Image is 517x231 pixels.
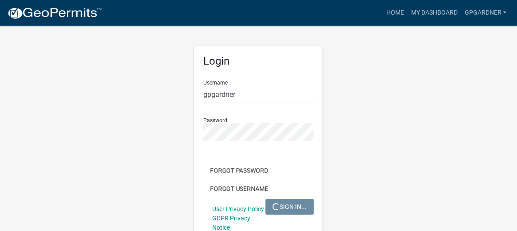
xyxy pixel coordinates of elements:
span: SIGN IN... [272,203,307,210]
a: My Dashboard [407,4,461,21]
a: Home [382,4,407,21]
a: User Privacy Policy [212,205,264,212]
button: SIGN IN... [265,199,314,215]
button: Forgot Username [203,181,275,196]
a: GDPR Privacy Notice [212,215,250,231]
h5: Login [203,55,314,68]
button: Forgot Password [203,162,275,178]
a: Gpgardner [461,4,510,21]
